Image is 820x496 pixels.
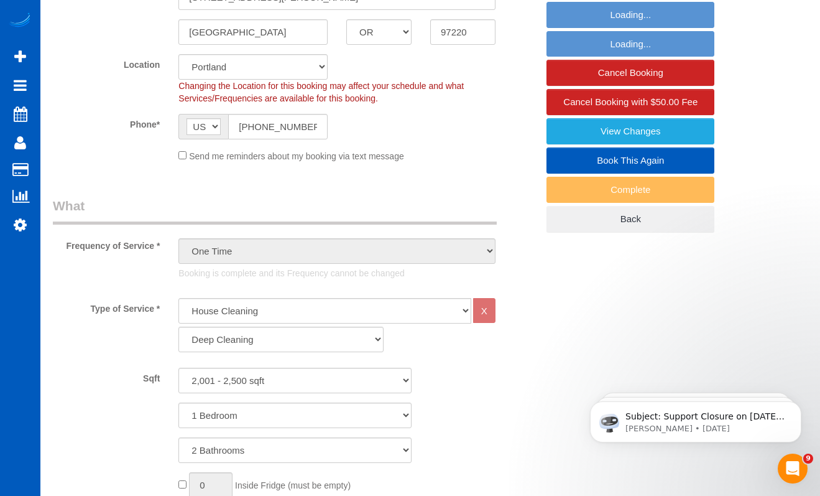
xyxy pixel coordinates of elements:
[189,151,404,161] span: Send me reminders about my booking via text message
[44,235,169,252] label: Frequency of Service *
[44,368,169,385] label: Sqft
[546,118,714,144] a: View Changes
[546,206,714,232] a: Back
[546,60,714,86] a: Cancel Booking
[44,298,169,315] label: Type of Service *
[546,147,714,174] a: Book This Again
[44,54,169,71] label: Location
[235,480,351,490] span: Inside Fridge (must be empty)
[228,114,328,139] input: Phone*
[546,89,714,115] a: Cancel Booking with $50.00 Fee
[44,114,169,131] label: Phone*
[430,19,495,45] input: Zip Code*
[178,19,328,45] input: City*
[803,454,813,464] span: 9
[54,48,214,59] p: Message from Ellie, sent 13w ago
[7,12,32,30] img: Automaid Logo
[54,36,213,232] span: Subject: Support Closure on [DATE] Hey Everyone: Automaid Support will be closed [DATE][DATE] in ...
[778,454,808,484] iframe: Intercom live chat
[178,81,464,103] span: Changing the Location for this booking may affect your schedule and what Services/Frequencies are...
[563,96,698,107] span: Cancel Booking with $50.00 Fee
[571,375,820,462] iframe: Intercom notifications message
[53,197,497,225] legend: What
[178,267,495,279] p: Booking is complete and its Frequency cannot be changed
